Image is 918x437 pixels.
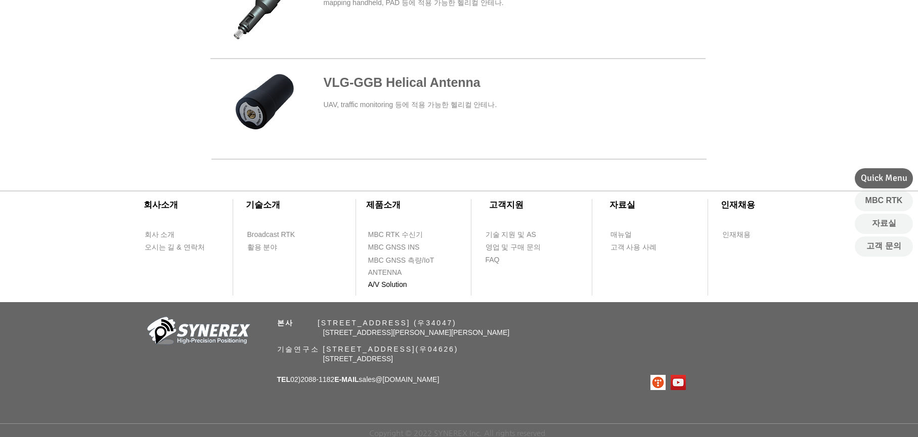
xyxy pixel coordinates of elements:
[485,241,543,254] a: 영업 및 구매 문의
[277,375,290,383] span: TEL
[486,242,541,253] span: 영업 및 구매 문의
[722,228,770,241] a: 인재채용
[609,200,635,210] span: ​자료실
[855,236,913,257] a: 고객 문의
[144,200,178,210] span: ​회사소개
[861,172,907,184] span: Quick Menu
[366,200,401,210] span: ​제품소개
[144,241,212,254] a: 오시는 길 & 연락처
[855,168,913,188] div: Quick Menu
[144,228,202,241] a: 회사 소개
[368,266,426,279] a: ANTENNA
[368,230,423,240] span: MBC RTK 수신기
[369,428,545,437] span: Copyright © 2022 SYNEREX Inc. All rights reserved
[246,200,280,210] span: ​기술소개
[485,228,561,241] a: 기술 지원 및 AS
[368,278,426,291] a: A/V Solution
[145,242,205,253] span: 오시는 길 & 연락처
[368,242,420,253] span: MBC GNSS INS
[368,268,402,278] span: ANTENNA
[671,375,686,390] img: 유튜브 사회 아이콘
[368,228,444,241] a: MBC RTK 수신기
[145,230,175,240] span: 회사 소개
[610,230,632,240] span: 매뉴얼
[872,218,896,229] span: 자료실
[323,355,393,363] span: [STREET_ADDRESS]
[650,375,686,390] ul: SNS 모음
[375,375,439,383] a: @[DOMAIN_NAME]
[323,328,510,336] span: [STREET_ADDRESS][PERSON_NAME][PERSON_NAME]
[485,254,543,266] a: FAQ
[368,254,456,267] a: MBC GNSS 측량/IoT
[486,255,500,265] span: FAQ
[650,375,666,390] img: 티스토리로고
[610,228,668,241] a: 매뉴얼
[247,228,305,241] a: Broadcast RTK
[334,375,359,383] span: E-MAIL
[247,230,295,240] span: Broadcast RTK
[865,195,903,206] span: MBC RTK
[489,200,523,210] span: ​고객지원
[277,345,459,353] span: 기술연구소 [STREET_ADDRESS](우04626)
[277,319,457,327] span: ​ [STREET_ADDRESS] (우34047)
[486,230,536,240] span: 기술 지원 및 AS
[866,240,901,252] span: 고객 문의
[247,241,305,254] a: 활용 분야
[277,375,440,383] span: 02)2088-1182 sales
[855,214,913,234] a: 자료실
[722,230,751,240] span: 인재채용
[368,256,434,266] span: MBC GNSS 측량/IoT
[368,241,431,254] a: MBC GNSS INS
[247,242,278,253] span: 활용 분야
[610,241,668,254] a: 고객 사용 사례
[277,319,294,327] span: 본사
[142,316,253,349] img: 회사_로고-removebg-preview.png
[802,394,918,437] iframe: Wix Chat
[368,280,407,290] span: A/V Solution
[855,191,913,211] a: MBC RTK
[610,242,657,253] span: 고객 사용 사례
[721,200,755,210] span: ​인재채용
